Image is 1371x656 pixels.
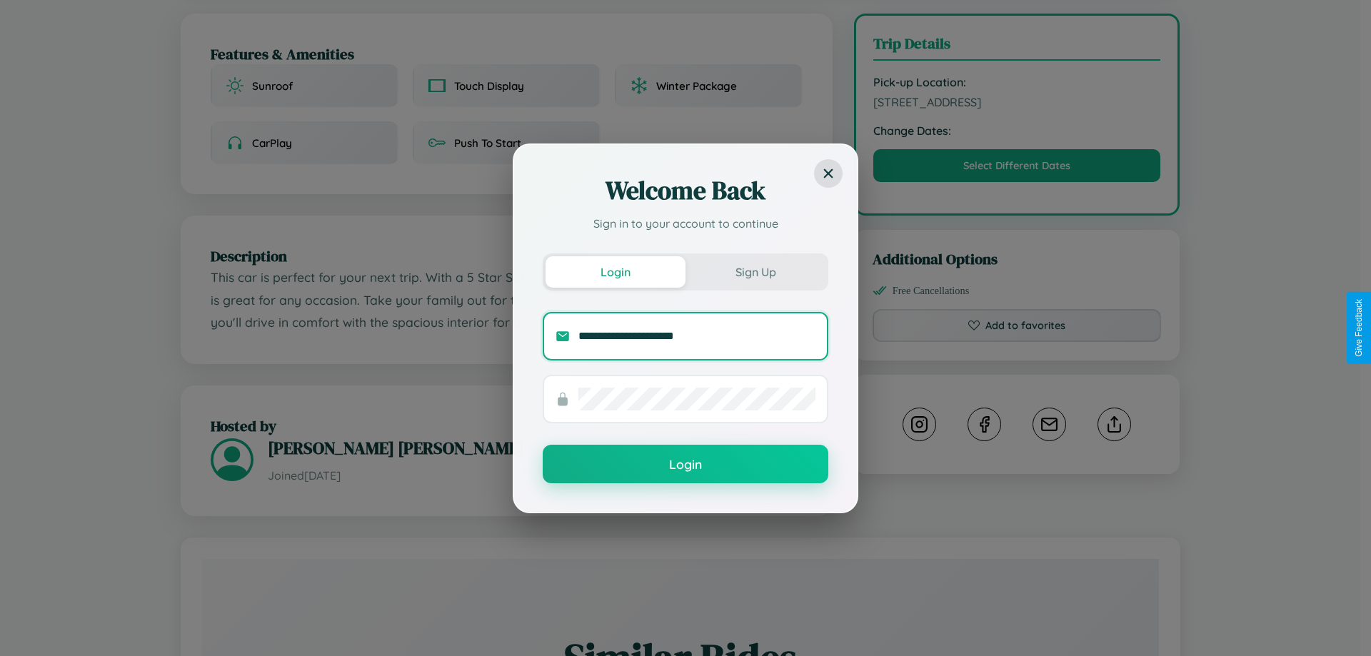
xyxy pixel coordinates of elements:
[543,215,828,232] p: Sign in to your account to continue
[1354,299,1364,357] div: Give Feedback
[543,445,828,483] button: Login
[546,256,685,288] button: Login
[685,256,825,288] button: Sign Up
[543,173,828,208] h2: Welcome Back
